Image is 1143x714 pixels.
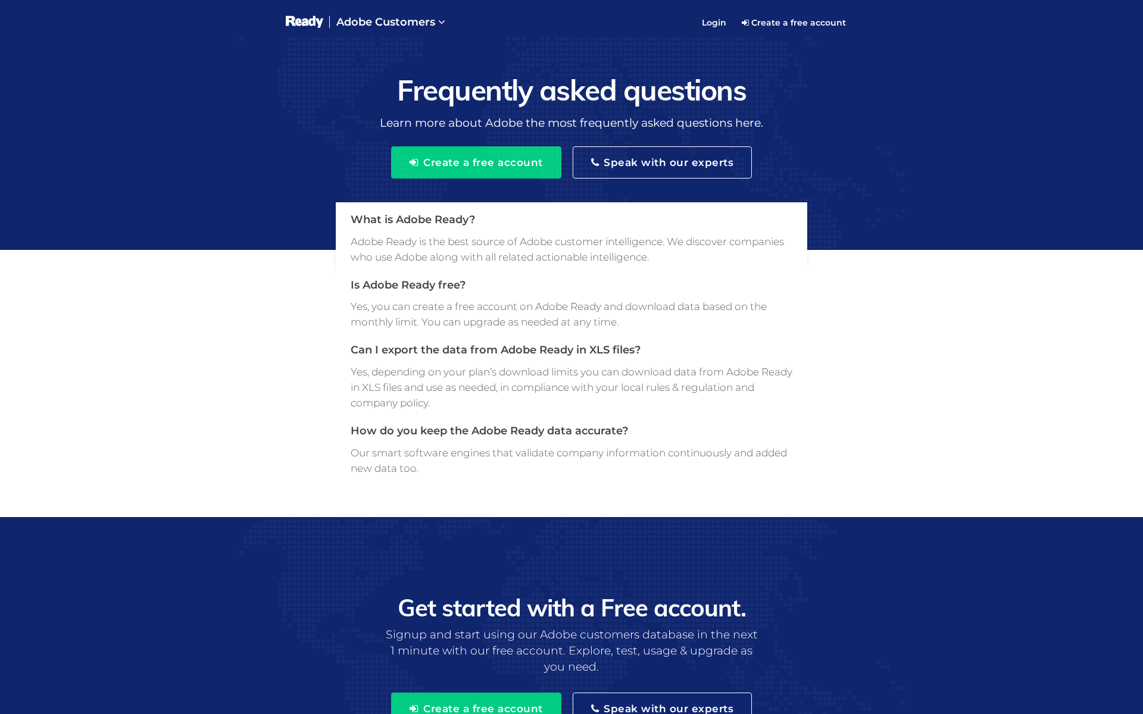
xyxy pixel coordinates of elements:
img: logo [286,15,323,30]
h3: How do you keep the Adobe Ready data accurate? [351,425,792,437]
a: Login [695,8,733,37]
p: Yes, you can create a free account on Adobe Ready and download data based on the monthly limit. Y... [351,296,792,333]
p: Adobe Ready is the best source of Adobe customer intelligence. We discover companies who use Adob... [351,231,792,268]
p: Our smart software engines that validate company information continuously and added new data too. [351,442,792,479]
h2: Get started with a Free account. [286,594,857,621]
span: Login [702,17,726,28]
a: Adobe Customers [329,6,452,39]
a: Create a free account [733,13,854,32]
h3: Can I export the data from Adobe Ready in XLS files? [351,345,792,356]
h3: Is Adobe Ready free? [351,280,792,292]
h3: What is Adobe Ready? [351,214,792,226]
p: Signup and start using our Adobe customers database in the next 1 minute with our free account. E... [286,627,857,675]
span: Adobe Customers [336,15,435,29]
p: Yes, depending on your plan’s download limits you can download data from Adobe Ready in XLS files... [351,361,792,414]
